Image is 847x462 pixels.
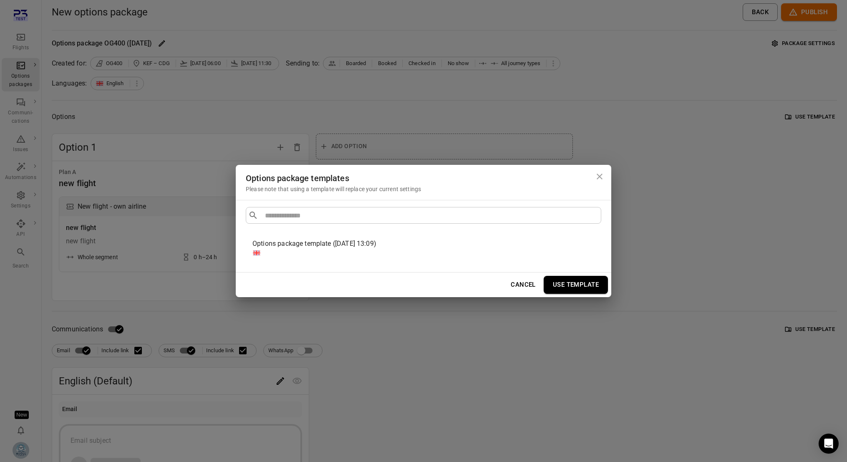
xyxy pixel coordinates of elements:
[246,185,601,193] div: Please note that using a template will replace your current settings
[819,434,839,454] div: Open Intercom Messenger
[591,168,608,185] button: Close dialog
[506,276,540,293] button: Cancel
[246,234,601,262] div: Options package template ([DATE] 13:09)
[544,276,608,293] button: Use template
[252,239,591,249] div: Options package template ([DATE] 13:09)
[246,172,601,185] div: Options package templates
